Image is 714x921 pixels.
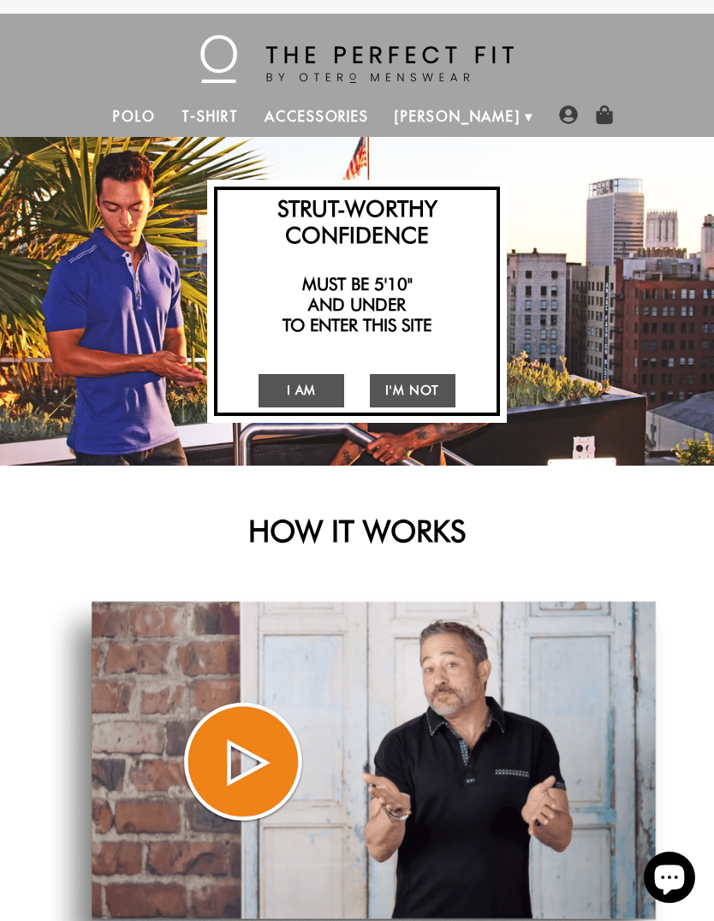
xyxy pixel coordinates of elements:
a: I Am [259,374,344,407]
a: Polo [100,96,169,137]
img: user-account-icon.png [559,105,578,124]
a: Accessories [252,96,382,137]
a: I'm Not [370,374,455,407]
h2: Strut-Worthy Confidence [223,195,491,248]
img: shopping-bag-icon.png [595,105,614,124]
a: [PERSON_NAME] [382,96,533,137]
h2: HOW IT WORKS [47,513,667,549]
inbox-online-store-chat: Shopify online store chat [639,852,700,907]
h2: Must be 5'10" and under to enter this site [223,274,491,336]
img: The Perfect Fit - by Otero Menswear - Logo [200,35,514,83]
a: T-Shirt [169,96,252,137]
